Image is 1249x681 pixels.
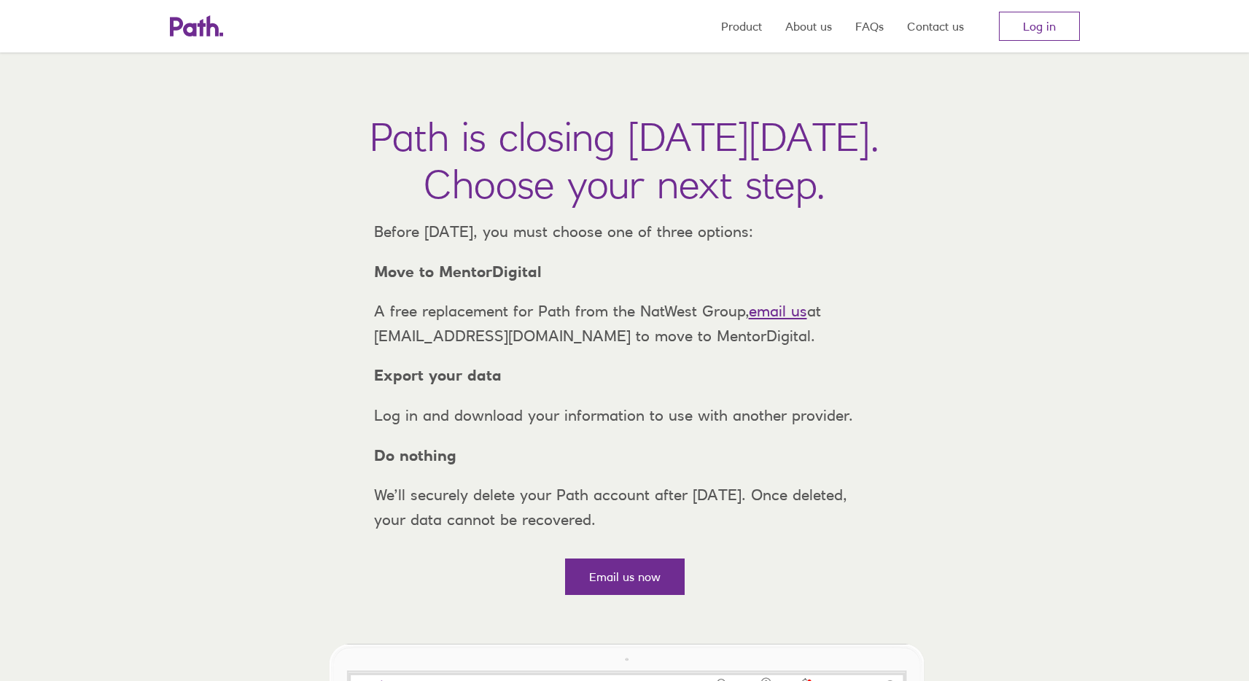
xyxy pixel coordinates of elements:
[362,219,887,244] p: Before [DATE], you must choose one of three options:
[749,302,807,320] a: email us
[374,446,456,464] strong: Do nothing
[565,559,685,595] a: Email us now
[374,262,542,281] strong: Move to MentorDigital
[374,366,502,384] strong: Export your data
[370,113,879,208] h1: Path is closing [DATE][DATE]. Choose your next step.
[362,483,887,532] p: We’ll securely delete your Path account after [DATE]. Once deleted, your data cannot be recovered.
[999,12,1080,41] a: Log in
[362,299,887,348] p: A free replacement for Path from the NatWest Group, at [EMAIL_ADDRESS][DOMAIN_NAME] to move to Me...
[362,403,887,428] p: Log in and download your information to use with another provider.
